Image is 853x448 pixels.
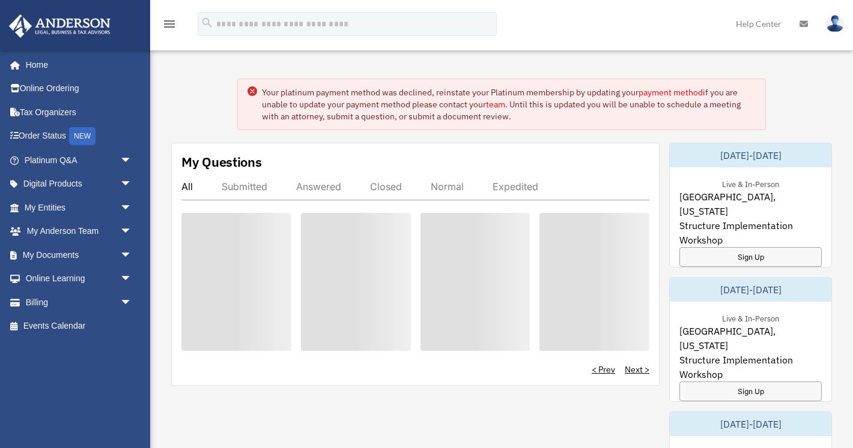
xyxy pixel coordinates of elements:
span: arrow_drop_down [120,172,144,197]
a: Billingarrow_drop_down [8,290,150,314]
div: [DATE]-[DATE] [670,412,831,436]
a: Sign Up [679,247,822,267]
a: team [486,99,505,110]
div: All [181,181,193,193]
span: arrow_drop_down [120,196,144,220]
div: Closed [370,181,402,193]
a: payment method [639,87,703,98]
a: Digital Productsarrow_drop_down [8,172,150,196]
a: Home [8,53,144,77]
div: Live & In-Person [712,311,789,324]
span: Structure Implementation Workshop [679,353,822,381]
div: My Questions [181,153,262,171]
a: My Entitiesarrow_drop_down [8,196,150,220]
div: Submitted [222,181,267,193]
img: Anderson Advisors Platinum Portal [5,14,114,38]
span: arrow_drop_down [120,290,144,315]
span: arrow_drop_down [120,243,144,267]
div: [DATE]-[DATE] [670,143,831,167]
span: arrow_drop_down [120,267,144,291]
img: User Pic [826,15,844,32]
span: arrow_drop_down [120,148,144,173]
a: menu [162,21,177,31]
a: Tax Organizers [8,100,150,124]
div: Answered [296,181,341,193]
a: Sign Up [679,381,822,401]
a: Next > [625,363,649,375]
div: Your platinum payment method was declined, reinstate your Platinum membership by updating your if... [262,86,756,122]
span: [GEOGRAPHIC_DATA], [US_STATE] [679,190,822,218]
span: Structure Implementation Workshop [679,218,822,247]
a: < Prev [592,363,615,375]
a: Order StatusNEW [8,124,150,149]
div: NEW [69,127,96,145]
span: [GEOGRAPHIC_DATA], [US_STATE] [679,324,822,353]
a: Online Ordering [8,77,150,101]
div: [DATE]-[DATE] [670,278,831,302]
a: Online Learningarrow_drop_down [8,267,150,291]
a: Platinum Q&Aarrow_drop_down [8,148,150,172]
span: arrow_drop_down [120,220,144,244]
a: Events Calendar [8,314,150,338]
div: Expedited [493,181,538,193]
div: Live & In-Person [712,177,789,190]
i: menu [162,17,177,31]
i: search [201,16,214,29]
div: Normal [431,181,464,193]
a: My Documentsarrow_drop_down [8,243,150,267]
a: My Anderson Teamarrow_drop_down [8,220,150,243]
